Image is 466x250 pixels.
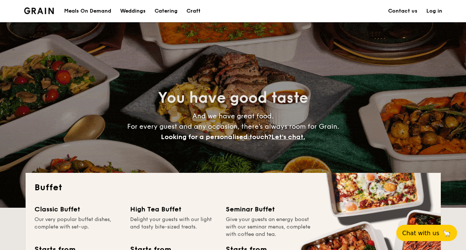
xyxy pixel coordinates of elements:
[130,204,217,214] div: High Tea Buffet
[24,7,54,14] a: Logotype
[271,133,305,141] span: Let's chat.
[130,216,217,238] div: Delight your guests with our light and tasty bite-sized treats.
[34,216,121,238] div: Our very popular buffet dishes, complete with set-up.
[402,230,439,237] span: Chat with us
[226,216,313,238] div: Give your guests an energy boost with our seminar menus, complete with coffee and tea.
[158,89,308,107] span: You have good taste
[161,133,271,141] span: Looking for a personalised touch?
[24,7,54,14] img: Grain
[127,112,339,141] span: And we have great food. For every guest and any occasion, there’s always room for Grain.
[34,182,432,194] h2: Buffet
[396,225,457,241] button: Chat with us🦙
[34,204,121,214] div: Classic Buffet
[442,229,451,237] span: 🦙
[226,204,313,214] div: Seminar Buffet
